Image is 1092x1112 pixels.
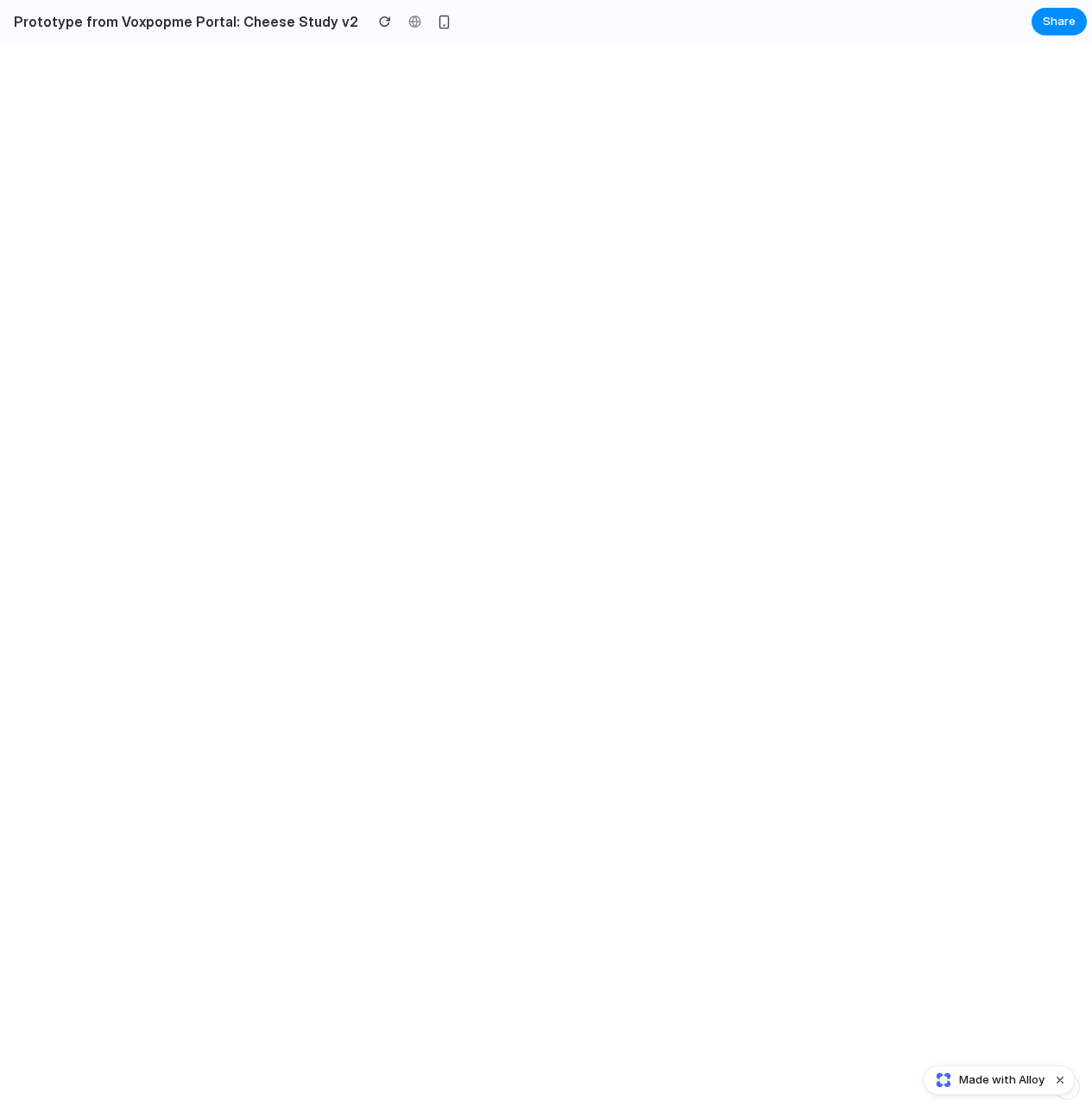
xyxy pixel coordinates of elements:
[925,1071,1046,1089] a: Made with Alloy
[1043,13,1076,30] span: Share
[1050,1070,1070,1090] button: Dismiss watermark
[959,1071,1045,1089] span: Made with Alloy
[1032,8,1087,35] button: Share
[7,11,358,32] h2: Prototype from Voxpopme Portal: Cheese Study v2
